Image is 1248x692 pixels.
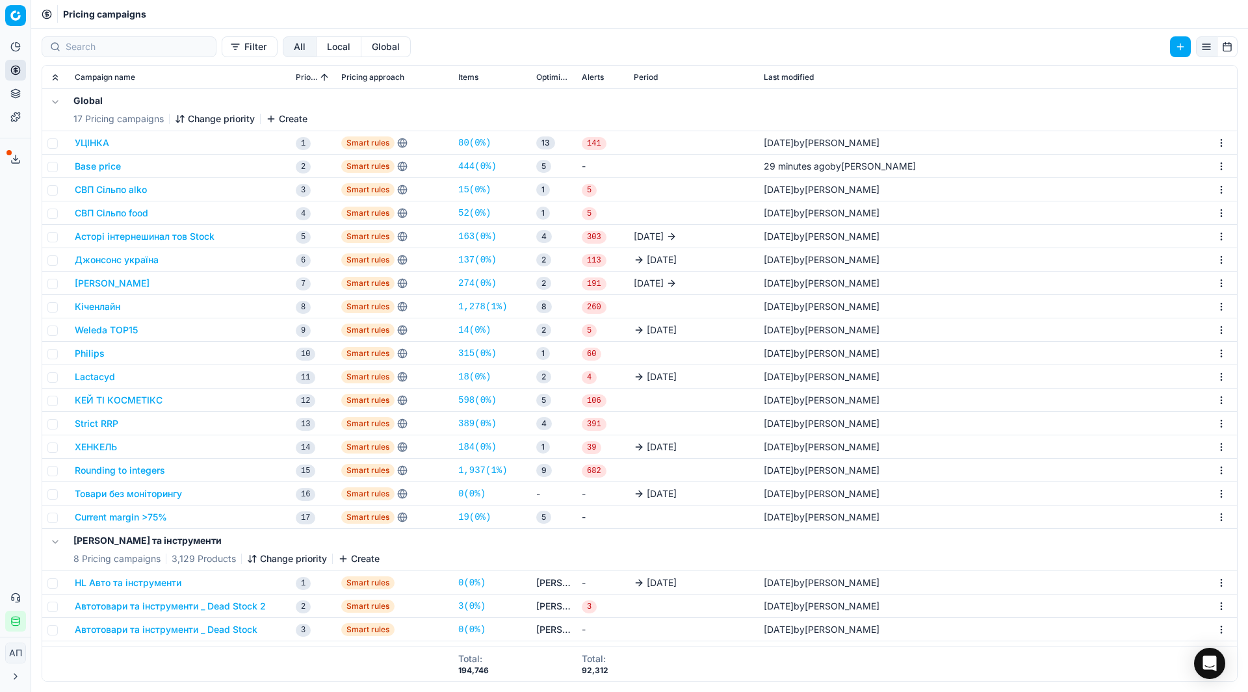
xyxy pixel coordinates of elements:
[266,112,307,125] button: Create
[75,207,148,220] button: СВП Сільпо food
[764,600,879,613] div: by [PERSON_NAME]
[296,160,311,173] span: 2
[582,394,606,407] span: 106
[764,371,794,382] span: [DATE]
[75,623,257,636] button: Автотовари та інструменти _ Dead Stock
[764,511,879,524] div: by [PERSON_NAME]
[536,623,571,636] a: [PERSON_NAME] та інструменти
[764,183,879,196] div: by [PERSON_NAME]
[582,324,597,337] span: 5
[764,277,879,290] div: by [PERSON_NAME]
[296,72,318,83] span: Priority
[458,72,478,83] span: Items
[296,600,311,613] span: 2
[47,70,63,85] button: Expand all
[764,160,916,173] div: by [PERSON_NAME]
[536,300,552,313] span: 8
[296,511,315,524] span: 17
[75,487,182,500] button: Товари без моніторингу
[296,577,311,590] span: 1
[341,417,395,430] span: Smart rules
[764,488,794,499] span: [DATE]
[75,394,162,407] button: КЕЙ ТІ КОСМЕТІКС
[361,36,411,57] button: global
[764,487,879,500] div: by [PERSON_NAME]
[458,370,491,383] a: 18(0%)
[75,576,181,589] button: HL Авто та інструменти
[582,371,597,384] span: 4
[582,465,606,478] span: 682
[458,277,497,290] a: 274(0%)
[63,8,146,21] span: Pricing campaigns
[341,160,395,173] span: Smart rules
[577,618,629,641] td: -
[296,394,315,407] span: 12
[75,347,105,360] button: Philips
[73,534,380,547] h5: [PERSON_NAME] та інструменти
[764,277,794,288] span: [DATE]
[458,652,489,665] div: Total :
[536,576,571,589] a: [PERSON_NAME] та інструменти
[341,230,395,243] span: Smart rules
[283,36,317,57] button: all
[764,207,879,220] div: by [PERSON_NAME]
[341,600,395,613] span: Smart rules
[296,441,315,454] span: 14
[577,155,629,178] td: -
[764,600,794,611] span: [DATE]
[341,576,395,589] span: Smart rules
[296,371,315,384] span: 11
[75,136,109,149] button: УЦІНКА
[536,441,550,454] span: 1
[582,600,597,613] span: 3
[341,394,395,407] span: Smart rules
[75,464,165,477] button: Rounding to integers
[764,347,879,360] div: by [PERSON_NAME]
[341,623,395,636] span: Smart rules
[296,465,315,478] span: 15
[536,370,551,383] span: 2
[582,184,597,197] span: 5
[296,184,311,197] span: 3
[764,511,794,522] span: [DATE]
[647,576,677,589] span: [DATE]
[458,160,497,173] a: 444(0%)
[582,254,606,267] span: 113
[458,600,486,613] a: 3(0%)
[63,8,146,21] nav: breadcrumb
[75,72,135,83] span: Campaign name
[458,253,497,266] a: 137(0%)
[75,370,115,383] button: Lactacyd
[222,36,278,57] button: Filter
[764,441,794,452] span: [DATE]
[582,652,608,665] div: Total :
[341,277,395,290] span: Smart rules
[536,160,551,173] span: 5
[764,623,879,636] div: by [PERSON_NAME]
[73,112,164,125] span: 17 Pricing campaigns
[764,441,879,454] div: by [PERSON_NAME]
[764,231,794,242] span: [DATE]
[317,36,361,57] button: local
[458,347,497,360] a: 315(0%)
[577,571,629,595] td: -
[341,72,404,83] span: Pricing approach
[764,394,879,407] div: by [PERSON_NAME]
[341,464,395,477] span: Smart rules
[764,394,794,405] span: [DATE]
[66,40,208,53] input: Search
[764,253,879,266] div: by [PERSON_NAME]
[647,253,677,266] span: [DATE]
[582,301,606,314] span: 260
[536,207,550,220] span: 1
[296,231,311,244] span: 5
[582,441,601,454] span: 39
[75,441,117,454] button: ХЕНКЕЛЬ
[647,441,677,454] span: [DATE]
[458,441,497,454] a: 184(0%)
[458,665,489,676] div: 194,746
[296,137,311,150] span: 1
[536,72,571,83] span: Optimization groups
[764,136,879,149] div: by [PERSON_NAME]
[582,277,606,290] span: 191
